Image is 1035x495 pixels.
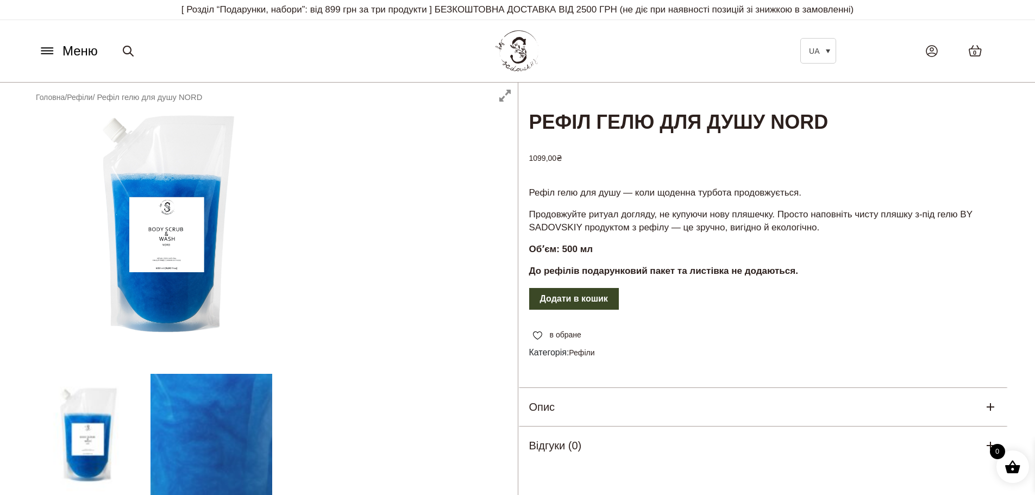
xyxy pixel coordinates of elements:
a: в обране [529,329,585,341]
button: Додати в кошик [529,288,619,310]
button: Меню [35,41,101,61]
strong: Обʼєм: 500 мл [529,244,593,254]
p: Рефіл гелю для душу — коли щоденна турбота продовжується. [529,186,998,199]
a: Рефіли [569,348,594,357]
a: Рефіли [67,93,92,102]
a: UA [800,38,836,64]
h5: Опис [529,399,555,415]
img: unfavourite.svg [533,331,542,340]
h1: Рефіл гелю для душу NORD [518,83,1008,136]
a: 0 [957,34,993,68]
bdi: 1099,00 [529,154,563,162]
span: 0 [990,444,1005,459]
span: в обране [550,329,581,341]
span: Категорія: [529,346,998,359]
h5: Відгуки (0) [529,437,582,454]
img: BY SADOVSKIY [495,30,539,71]
span: 0 [973,48,976,58]
span: UA [809,47,819,55]
span: Меню [62,41,98,61]
strong: До рефілів подарунковий пакет та листівка не додаються. [529,266,798,276]
span: ₴ [556,154,562,162]
a: Головна [36,93,65,102]
nav: Breadcrumb [36,91,202,103]
p: Продовжуйте ритуал догляду, не купуючи нову пляшечку. Просто наповніть чисту пляшку з-під гелю BY... [529,208,998,234]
